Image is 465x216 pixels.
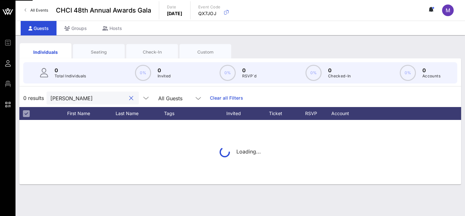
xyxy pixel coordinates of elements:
div: Seating [78,49,120,55]
div: Tags [164,107,219,120]
div: Guests [21,21,57,35]
p: Date [167,4,182,10]
span: 0 results [23,94,44,102]
div: m [442,5,454,16]
p: Checked-In [328,73,351,79]
div: Hosts [95,21,130,35]
p: [DATE] [167,10,182,17]
a: All Events [21,5,52,15]
p: 0 [55,66,86,74]
p: 0 [242,66,257,74]
span: All Events [30,8,48,13]
button: clear icon [129,95,133,102]
div: Invited [219,107,254,120]
p: RSVP`d [242,73,257,79]
div: Last Name [116,107,164,120]
div: First Name [67,107,116,120]
div: Check-In [131,49,173,55]
div: All Guests [158,95,182,101]
p: QX7JOJ [198,10,221,17]
p: Event Code [198,4,221,10]
div: RSVP [303,107,325,120]
div: Ticket [254,107,303,120]
div: Individuals [25,49,67,55]
p: Accounts [422,73,440,79]
p: 0 [328,66,351,74]
span: CHCI 48th Annual Awards Gala [56,5,151,15]
a: Clear all Filters [210,94,243,102]
p: Invited [158,73,171,79]
div: Loading... [220,147,261,157]
div: Account [325,107,361,120]
span: m [446,7,450,14]
p: Total Individuals [55,73,86,79]
p: 0 [158,66,171,74]
div: All Guests [154,92,206,104]
div: Custom [184,49,226,55]
p: 0 [422,66,440,74]
div: Groups [57,21,95,35]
